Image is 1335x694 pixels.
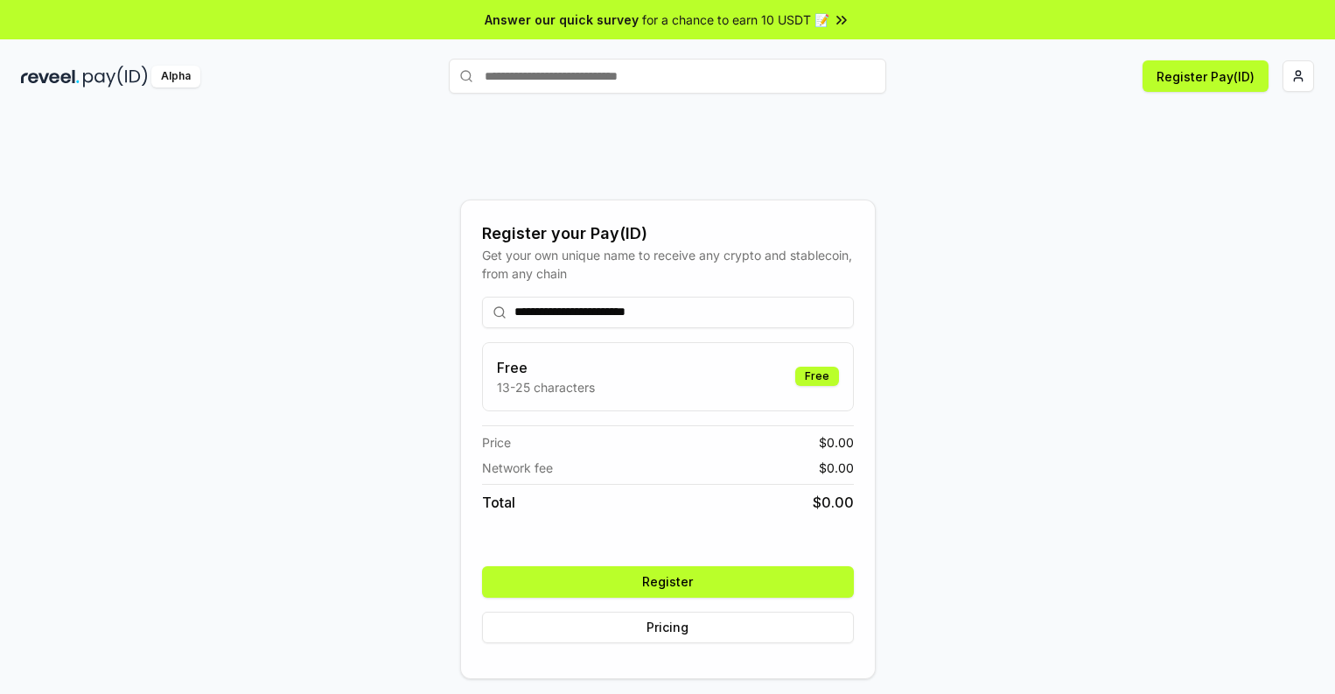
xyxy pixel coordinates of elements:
[482,492,515,513] span: Total
[151,66,200,88] div: Alpha
[813,492,854,513] span: $ 0.00
[482,459,553,477] span: Network fee
[497,357,595,378] h3: Free
[482,566,854,598] button: Register
[482,433,511,452] span: Price
[21,66,80,88] img: reveel_dark
[819,459,854,477] span: $ 0.00
[1143,60,1269,92] button: Register Pay(ID)
[497,378,595,396] p: 13-25 characters
[83,66,148,88] img: pay_id
[482,612,854,643] button: Pricing
[482,221,854,246] div: Register your Pay(ID)
[482,246,854,283] div: Get your own unique name to receive any crypto and stablecoin, from any chain
[485,11,639,29] span: Answer our quick survey
[819,433,854,452] span: $ 0.00
[642,11,829,29] span: for a chance to earn 10 USDT 📝
[795,367,839,386] div: Free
